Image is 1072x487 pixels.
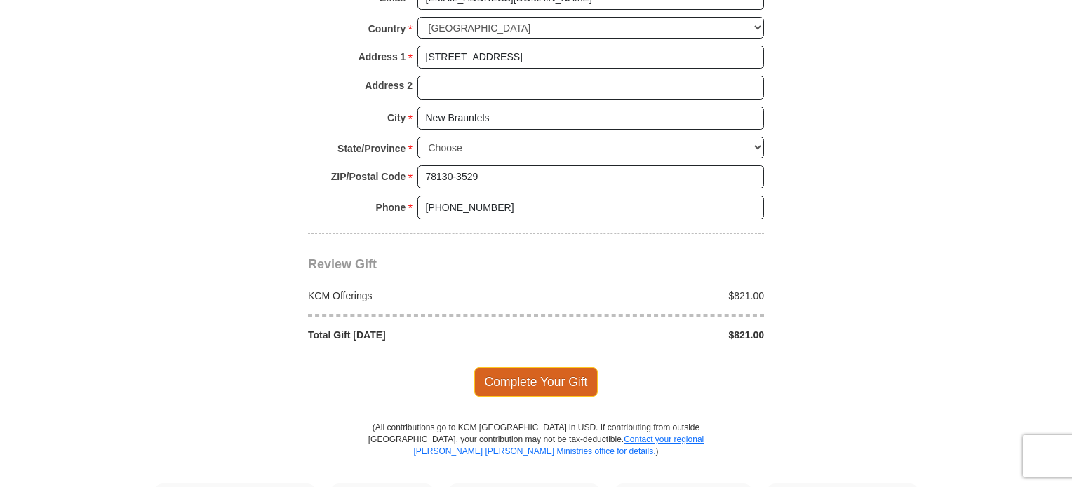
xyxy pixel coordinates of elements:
[368,19,406,39] strong: Country
[301,328,537,342] div: Total Gift [DATE]
[376,198,406,217] strong: Phone
[368,422,704,483] p: (All contributions go to KCM [GEOGRAPHIC_DATA] in USD. If contributing from outside [GEOGRAPHIC_D...
[301,289,537,303] div: KCM Offerings
[337,139,406,158] strong: State/Province
[359,47,406,67] strong: Address 1
[474,367,598,397] span: Complete Your Gift
[536,289,772,303] div: $821.00
[387,108,406,128] strong: City
[365,76,413,95] strong: Address 2
[308,257,377,271] span: Review Gift
[536,328,772,342] div: $821.00
[331,167,406,186] strong: ZIP/Postal Code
